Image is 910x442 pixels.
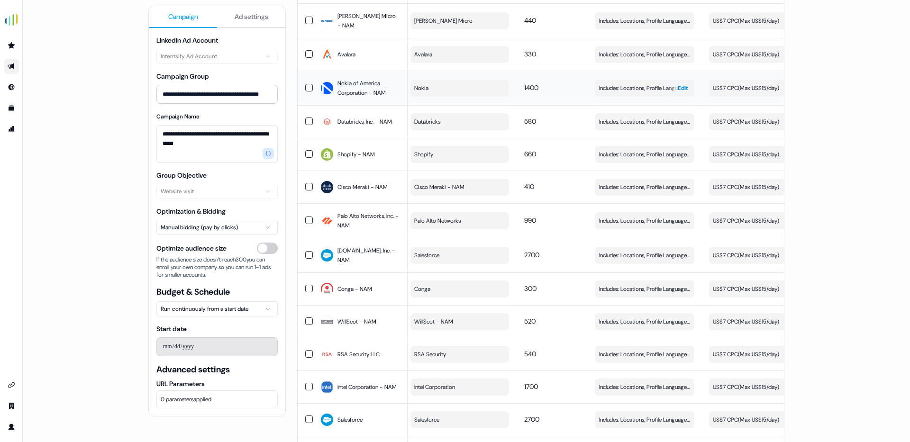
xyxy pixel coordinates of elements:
[337,211,400,230] span: Palo Alto Networks, Inc. - NAM
[414,182,464,192] span: Cisco Meraki - NAM
[709,346,808,363] button: US$7 CPC(Max US$15/day)
[410,12,509,29] button: [PERSON_NAME] Micro
[709,411,808,428] button: US$7 CPC(Max US$15/day)
[713,284,779,294] div: US$7 CPC ( Max US$15/day )
[414,382,455,392] span: Intel Corporation
[709,313,808,330] button: US$7 CPC(Max US$15/day)
[410,379,509,396] button: Intel Corporation
[410,146,509,163] button: Shopify
[337,415,363,424] span: Salesforce
[713,182,779,192] div: US$7 CPC ( Max US$15/day )
[599,150,690,159] span: Includes: Locations, Profile Language, Job Functions, Job Levels / Excludes: Job Levels
[337,246,400,265] span: [DOMAIN_NAME], Inc. - NAM
[678,83,688,93] span: Edit
[524,415,539,424] span: 2700
[410,80,509,97] button: Nokia
[713,216,779,226] div: US$7 CPC ( Max US$15/day )
[4,398,19,414] a: Go to team
[709,80,808,97] button: US$7 CPC(Max US$15/day)
[709,247,808,264] button: US$7 CPC(Max US$15/day)
[161,395,211,404] span: 0 parameters applied
[595,247,694,264] button: Includes: Locations, Profile Language, Job Functions, Job Levels / Excludes: Job Levels
[410,247,509,264] button: Salesforce
[414,415,439,424] span: Salesforce
[4,59,19,74] a: Go to outbound experience
[599,284,690,294] span: Includes: Locations, Profile Language, Job Functions, Job Levels / Excludes: Job Levels
[709,179,808,196] button: US$7 CPC(Max US$15/day)
[4,38,19,53] a: Go to prospects
[595,212,694,229] button: Includes: Locations, Profile Language, Job Functions, Job Levels / Excludes: Job Levels
[599,16,690,26] span: Includes: Locations, Profile Language, Job Functions, Job Levels / Excludes: Job Levels
[595,280,694,298] button: Includes: Locations, Profile Language, Job Functions, Job Levels / Excludes: Job Levels
[156,364,278,375] span: Advanced settings
[410,46,509,63] button: Avalara
[595,313,694,330] button: Includes: Locations, Profile Language, Job Functions, Job Levels / Excludes: Job Levels
[713,350,779,359] div: US$7 CPC ( Max US$15/day )
[524,382,538,391] span: 1700
[524,216,536,225] span: 990
[524,350,536,358] span: 540
[156,325,187,333] label: Start date
[599,117,690,126] span: Includes: Locations, Profile Language, Job Functions, Job Levels / Excludes: Job Levels
[337,284,372,294] span: Conga - NAM
[414,317,453,326] span: WillScot - NAM
[156,286,278,298] span: Budget & Schedule
[713,117,779,126] div: US$7 CPC ( Max US$15/day )
[595,12,694,29] button: Includes: Locations, Profile Language, Job Functions, Job Levels / Excludes: Job Levels
[337,11,400,30] span: [PERSON_NAME] Micro - NAM
[156,171,207,180] label: Group Objective
[414,251,439,260] span: Salesforce
[524,117,536,126] span: 580
[414,50,432,59] span: Avalara
[337,150,375,159] span: Shopify - NAM
[709,12,808,29] button: US$7 CPC(Max US$15/day)
[414,284,430,294] span: Conga
[4,378,19,393] a: Go to integrations
[599,415,690,424] span: Includes: Locations, Profile Language, Job Functions, Job Levels / Excludes: Job Levels
[524,284,537,293] span: 300
[595,346,694,363] button: Includes: Locations, Profile Language, Job Functions, Job Levels / Excludes: Job Levels
[156,390,278,408] button: 0 parametersapplied
[713,50,779,59] div: US$7 CPC ( Max US$15/day )
[337,50,355,59] span: Avalara
[410,346,509,363] button: RSA Security
[599,50,690,59] span: Includes: Locations, Profile Language, Job Functions, Job Levels / Excludes: Job Levels
[156,36,218,45] label: LinkedIn Ad Account
[414,16,473,26] span: [PERSON_NAME] Micro
[599,350,690,359] span: Includes: Locations, Profile Language, Job Functions, Job Levels / Excludes: Job Levels
[156,244,227,253] span: Optimize audience size
[595,146,694,163] button: Includes: Locations, Profile Language, Job Functions, Job Levels / Excludes: Job Levels
[524,16,536,25] span: 440
[595,179,694,196] button: Includes: Locations, Profile Language, Job Functions, Job Levels / Excludes: Job Levels
[168,12,198,21] span: Campaign
[599,317,690,326] span: Includes: Locations, Profile Language, Job Functions, Job Levels / Excludes: Job Levels
[524,83,538,92] span: 1400
[414,216,461,226] span: Palo Alto Networks
[414,117,440,126] span: Databricks
[414,350,446,359] span: RSA Security
[599,83,690,93] span: Includes: Locations, Profile Language, Job Functions, Job Levels / Excludes: Job Levels
[337,382,397,392] span: Intel Corporation - NAM
[4,100,19,116] a: Go to templates
[713,317,779,326] div: US$7 CPC ( Max US$15/day )
[709,280,808,298] button: US$7 CPC(Max US$15/day)
[709,46,808,63] button: US$7 CPC(Max US$15/day)
[595,46,694,63] button: Includes: Locations, Profile Language, Job Functions, Job Levels / Excludes: Job Levels
[337,117,392,126] span: Databricks, Inc. - NAM
[410,313,509,330] button: WillScot - NAM
[595,113,694,130] button: Includes: Locations, Profile Language, Job Functions, Job Levels / Excludes: Job Levels
[524,317,536,325] span: 520
[713,251,779,260] div: US$7 CPC ( Max US$15/day )
[709,212,808,229] button: US$7 CPC(Max US$15/day)
[337,317,376,326] span: WillScot - NAM
[156,113,200,120] label: Campaign Name
[713,415,779,424] div: US$7 CPC ( Max US$15/day )
[524,251,539,259] span: 2700
[599,251,690,260] span: Includes: Locations, Profile Language, Job Functions, Job Levels / Excludes: Job Levels
[524,150,536,158] span: 660
[599,182,690,192] span: Includes: Locations, Profile Language, Job Functions, Job Levels / Excludes: Job Levels
[235,12,268,21] span: Ad settings
[410,212,509,229] button: Palo Alto Networks
[156,379,278,388] label: URL Parameters
[4,419,19,434] a: Go to profile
